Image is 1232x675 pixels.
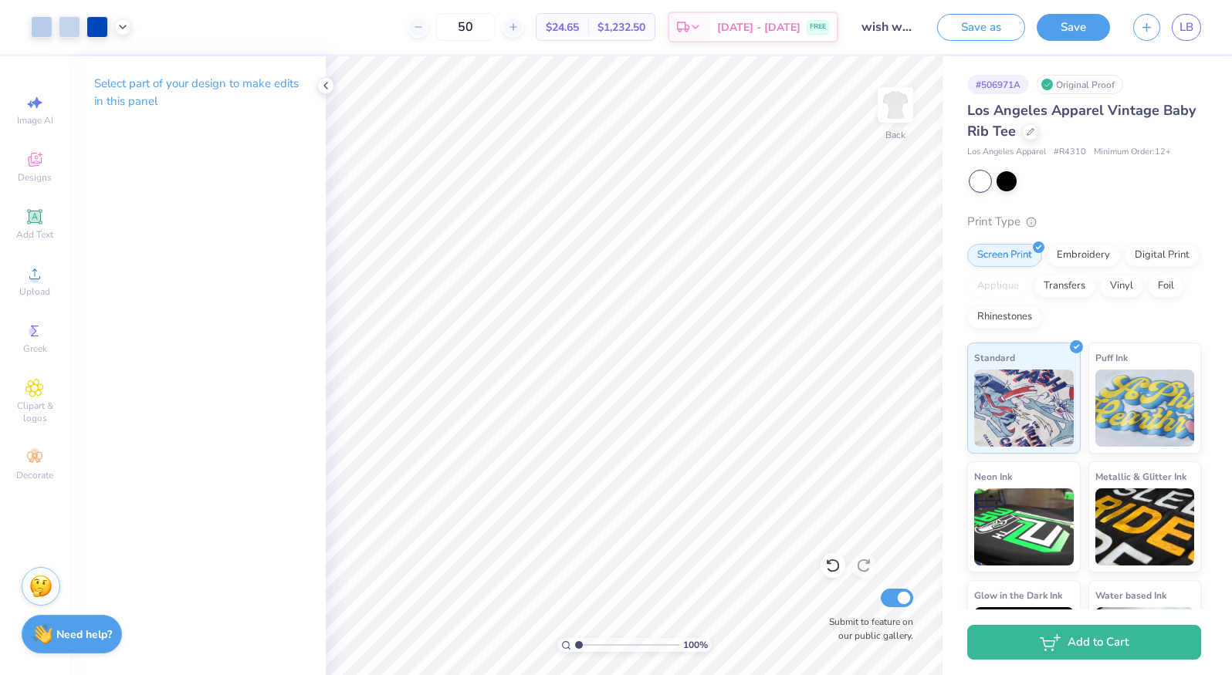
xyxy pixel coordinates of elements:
div: Applique [967,275,1029,298]
span: FREE [810,22,826,32]
button: Add to Cart [967,625,1201,660]
div: Foil [1148,275,1184,298]
div: Print Type [967,213,1201,231]
p: Select part of your design to make edits in this panel [94,75,301,110]
button: Save as [937,14,1025,41]
span: $24.65 [546,19,579,35]
span: $1,232.50 [597,19,645,35]
span: Decorate [16,469,53,481]
div: Digital Print [1125,244,1200,267]
img: Metallic & Glitter Ink [1095,488,1195,565]
img: Back [880,89,911,120]
label: Submit to feature on our public gallery. [821,615,913,643]
input: Untitled Design [850,12,926,42]
span: Glow in the Dark Ink [974,587,1062,603]
span: Upload [19,285,50,298]
div: Rhinestones [967,305,1042,329]
div: Embroidery [1047,244,1120,267]
span: Metallic & Glitter Ink [1095,468,1186,484]
input: – – [435,13,496,41]
span: Los Angeles Apparel [967,146,1046,159]
img: Puff Ink [1095,370,1195,447]
div: Transfers [1034,275,1095,298]
span: Add Text [16,228,53,241]
span: Clipart & logos [8,400,62,424]
img: Neon Ink [974,488,1074,565]
div: Screen Print [967,244,1042,267]
span: Neon Ink [974,468,1012,484]
div: Back [885,128,905,142]
div: Vinyl [1100,275,1143,298]
span: [DATE] - [DATE] [717,19,800,35]
span: Designs [18,171,52,184]
strong: Need help? [56,627,112,642]
span: Greek [23,343,47,355]
span: Minimum Order: 12 + [1094,146,1171,159]
span: Standard [974,349,1015,366]
span: 100 % [683,638,708,652]
img: Standard [974,370,1074,447]
span: Water based Ink [1095,587,1166,603]
span: # R4310 [1054,146,1086,159]
span: Image AI [17,114,53,127]
span: Puff Ink [1095,349,1128,366]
